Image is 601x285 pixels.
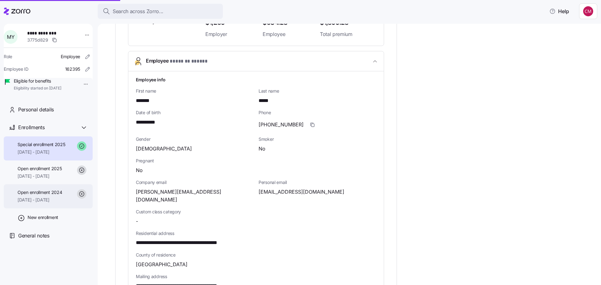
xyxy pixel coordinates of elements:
[4,66,28,72] span: Employee ID
[18,197,62,203] span: [DATE] - [DATE]
[259,179,376,186] span: Personal email
[263,30,299,38] span: Employee
[136,261,187,268] span: [GEOGRAPHIC_DATA]
[98,4,223,19] button: Search across Zorro...
[259,109,376,116] span: Phone
[136,109,254,116] span: Date of birth
[136,158,376,164] span: Pregnant
[18,141,65,148] span: Special enrollment 2025
[14,86,61,91] span: Eligibility started on [DATE]
[136,136,254,142] span: Gender
[549,8,569,15] span: Help
[18,106,54,114] span: Personal details
[61,53,80,60] span: Employee
[136,145,192,153] span: [DEMOGRAPHIC_DATA]
[18,149,65,155] span: [DATE] - [DATE]
[113,8,163,15] span: Search across Zorro...
[136,273,376,280] span: Mailing address
[259,88,376,94] span: Last name
[4,53,12,60] span: Role
[146,57,208,65] span: Employee
[7,34,14,39] span: M Y
[136,88,254,94] span: First name
[259,188,344,196] span: [EMAIL_ADDRESS][DOMAIN_NAME]
[136,188,254,204] span: [PERSON_NAME][EMAIL_ADDRESS][DOMAIN_NAME]
[65,66,80,72] span: 162395
[136,209,254,215] span: Custom class category
[18,173,62,179] span: [DATE] - [DATE]
[583,6,593,16] img: c76f7742dad050c3772ef460a101715e
[18,165,62,172] span: Open enrollment 2025
[18,232,49,240] span: General notes
[136,230,376,237] span: Residential address
[18,124,44,131] span: Enrollments
[259,136,376,142] span: Smoker
[136,76,376,83] h1: Employee info
[136,166,143,174] span: No
[136,179,254,186] span: Company email
[259,121,304,129] span: [PHONE_NUMBER]
[27,37,48,43] span: 3775d829
[136,217,138,225] span: -
[136,252,376,258] span: County of residence
[259,145,265,153] span: No
[320,30,376,38] span: Total premium
[28,214,58,221] span: New enrollment
[544,5,574,18] button: Help
[18,189,62,196] span: Open enrollment 2024
[14,78,61,84] span: Eligible for benefits
[205,30,241,38] span: Employer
